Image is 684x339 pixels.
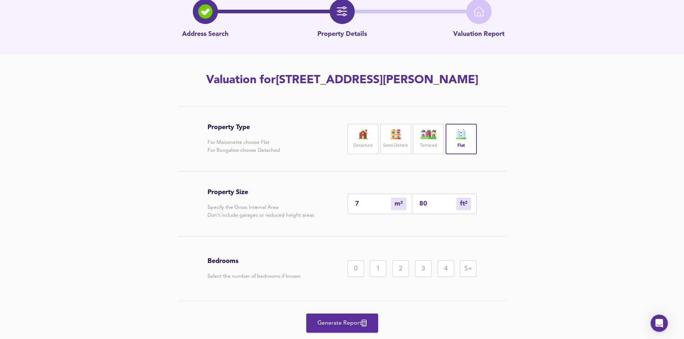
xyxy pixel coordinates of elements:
input: Enter sqm [355,200,391,207]
div: Semi-Detach [380,124,411,154]
div: 5+ [460,260,476,277]
p: Select the number of bedrooms if known [208,272,301,280]
label: Terraced [420,141,437,150]
h2: Valuation for [STREET_ADDRESS][PERSON_NAME] [139,72,545,88]
img: house-icon [354,129,372,139]
p: Specify the Gross Internal Area Don't include garages or reduced height areas [208,203,314,219]
div: Flat [446,124,476,154]
img: house-icon [419,129,437,139]
div: Open Intercom Messenger [651,315,668,332]
img: filter-icon [337,6,348,17]
button: Generate Report [306,314,378,333]
div: m² [391,198,406,210]
h3: Bedrooms [208,257,301,265]
h3: Property Type [208,123,280,131]
div: 4 [438,260,454,277]
p: Address Search [182,30,228,39]
div: 1 [370,260,386,277]
div: 0 [348,260,364,277]
div: Detached [348,124,378,154]
div: Terraced [413,124,444,154]
img: home-icon [474,6,484,17]
input: Sqft [419,200,456,207]
img: flat-icon [452,129,470,139]
div: 2 [392,260,409,277]
span: Generate Report [313,318,371,328]
img: search-icon [198,4,213,19]
label: Semi-Detach [383,141,408,150]
label: Detached [353,141,372,150]
div: m² [456,198,471,210]
img: house-icon [387,129,405,139]
p: Property Details [317,30,367,39]
div: 3 [415,260,432,277]
p: Valuation Report [453,30,504,39]
p: For Maisonette choose Flat For Bungalow choose Detached [208,138,280,154]
label: Flat [457,141,465,150]
h3: Property Size [208,188,314,196]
